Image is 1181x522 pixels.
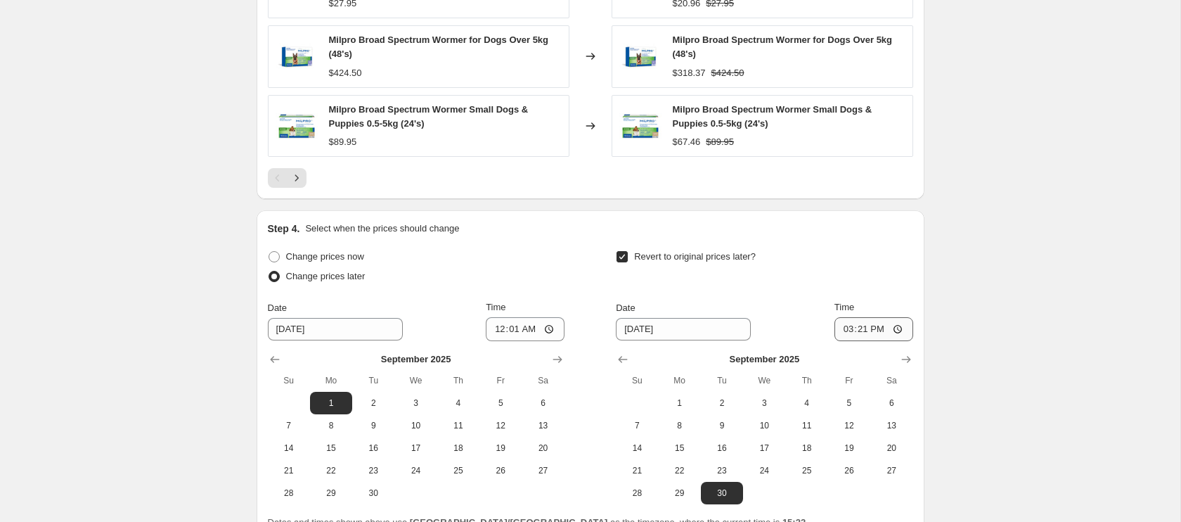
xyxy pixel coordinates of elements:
[621,465,652,476] span: 21
[706,375,737,386] span: Tu
[659,392,701,414] button: Monday September 1 2025
[485,375,516,386] span: Fr
[870,459,912,482] button: Saturday September 27 2025
[268,437,310,459] button: Sunday September 14 2025
[659,369,701,392] th: Monday
[273,375,304,386] span: Su
[701,482,743,504] button: Tuesday September 30 2025
[268,459,310,482] button: Sunday September 21 2025
[522,437,564,459] button: Saturday September 20 2025
[394,414,437,437] button: Wednesday September 10 2025
[834,420,865,431] span: 12
[265,350,285,369] button: Show previous month, August 2025
[522,414,564,437] button: Saturday September 13 2025
[400,443,431,454] span: 17
[706,488,737,499] span: 30
[358,397,389,409] span: 2
[358,465,389,476] span: 23
[329,66,362,80] div: $424.50
[310,459,352,482] button: Monday September 22 2025
[743,437,785,459] button: Wednesday September 17 2025
[749,465,780,476] span: 24
[876,420,907,431] span: 13
[673,66,706,80] div: $318.37
[834,317,913,341] input: 12:00
[619,105,662,147] img: milpro-puppy-2_80x.jpg
[743,459,785,482] button: Wednesday September 24 2025
[834,465,865,476] span: 26
[527,420,558,431] span: 13
[268,482,310,504] button: Sunday September 28 2025
[673,135,701,149] div: $67.46
[443,443,474,454] span: 18
[613,350,633,369] button: Show previous month, August 2025
[616,318,751,340] input: 8/28/2025
[527,443,558,454] span: 20
[352,459,394,482] button: Tuesday September 23 2025
[659,459,701,482] button: Monday September 22 2025
[358,488,389,499] span: 30
[785,392,827,414] button: Thursday September 4 2025
[268,303,287,313] span: Date
[834,375,865,386] span: Fr
[749,443,780,454] span: 17
[743,369,785,392] th: Wednesday
[437,437,479,459] button: Thursday September 18 2025
[310,392,352,414] button: Monday September 1 2025
[394,369,437,392] th: Wednesday
[664,465,695,476] span: 22
[273,488,304,499] span: 28
[621,375,652,386] span: Su
[876,397,907,409] span: 6
[394,392,437,414] button: Wednesday September 3 2025
[616,482,658,504] button: Sunday September 28 2025
[896,350,916,369] button: Show next month, October 2025
[659,414,701,437] button: Monday September 8 2025
[329,104,529,129] span: Milpro Broad Spectrum Wormer Small Dogs & Puppies 0.5-5kg (24's)
[437,369,479,392] th: Thursday
[316,443,347,454] span: 15
[400,420,431,431] span: 10
[706,443,737,454] span: 16
[437,459,479,482] button: Thursday September 25 2025
[358,375,389,386] span: Tu
[870,392,912,414] button: Saturday September 6 2025
[443,397,474,409] span: 4
[358,420,389,431] span: 9
[548,350,567,369] button: Show next month, October 2025
[616,459,658,482] button: Sunday September 21 2025
[485,420,516,431] span: 12
[701,459,743,482] button: Tuesday September 23 2025
[286,251,364,262] span: Change prices now
[316,397,347,409] span: 1
[316,488,347,499] span: 29
[310,369,352,392] th: Monday
[785,414,827,437] button: Thursday September 11 2025
[443,420,474,431] span: 11
[479,369,522,392] th: Friday
[522,459,564,482] button: Saturday September 27 2025
[616,414,658,437] button: Sunday September 7 2025
[664,420,695,431] span: 8
[673,104,872,129] span: Milpro Broad Spectrum Wormer Small Dogs & Puppies 0.5-5kg (24's)
[870,369,912,392] th: Saturday
[785,437,827,459] button: Thursday September 18 2025
[876,443,907,454] span: 20
[437,414,479,437] button: Thursday September 11 2025
[268,318,403,340] input: 8/28/2025
[443,375,474,386] span: Th
[701,369,743,392] th: Tuesday
[522,392,564,414] button: Saturday September 6 2025
[828,369,870,392] th: Friday
[352,392,394,414] button: Tuesday September 2 2025
[870,414,912,437] button: Saturday September 13 2025
[485,465,516,476] span: 26
[527,397,558,409] span: 6
[659,482,701,504] button: Monday September 29 2025
[310,414,352,437] button: Monday September 8 2025
[527,465,558,476] span: 27
[286,271,366,281] span: Change prices later
[828,459,870,482] button: Friday September 26 2025
[834,443,865,454] span: 19
[437,392,479,414] button: Thursday September 4 2025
